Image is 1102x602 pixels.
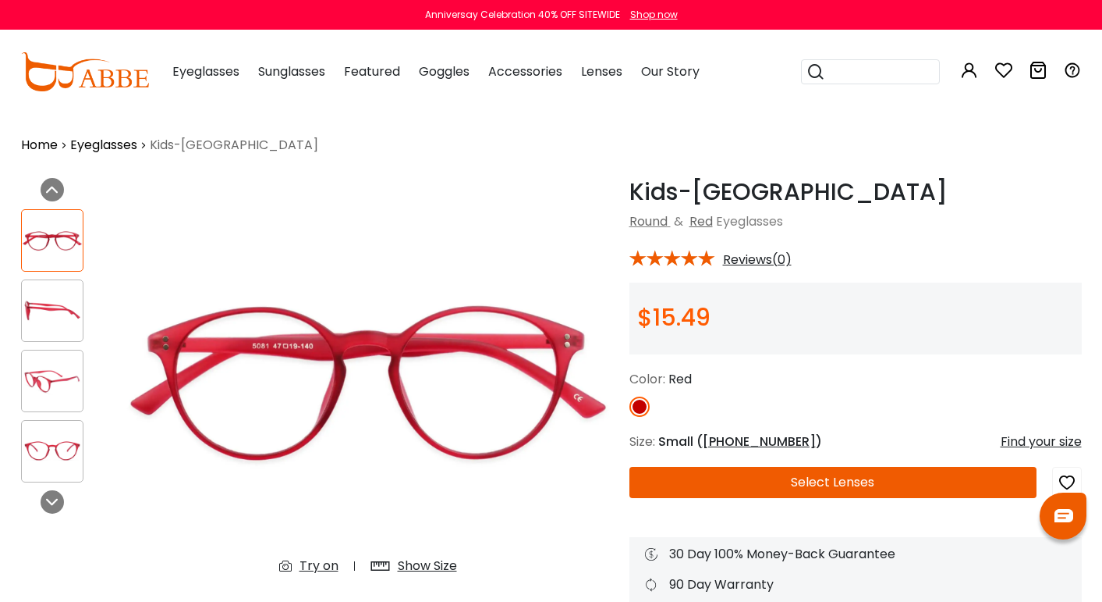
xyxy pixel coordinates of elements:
span: Accessories [488,62,562,80]
img: Kids-Europa Red TR Eyeglasses , UniversalBridgeFit , Lightweight Frames from ABBE Glasses [22,296,83,326]
div: 30 Day 100% Money-Back Guarantee [645,545,1066,564]
span: Reviews(0) [723,253,792,267]
img: Kids-Europa Red TR Eyeglasses , UniversalBridgeFit , Lightweight Frames from ABBE Glasses [22,436,83,467]
a: Red [689,212,713,230]
span: Eyeglasses [172,62,239,80]
span: Goggles [419,62,470,80]
a: Round [629,212,668,230]
span: Featured [344,62,400,80]
span: Kids-[GEOGRAPHIC_DATA] [150,136,318,155]
button: Select Lenses [629,467,1036,498]
span: Sunglasses [258,62,325,80]
h1: Kids-[GEOGRAPHIC_DATA] [629,178,1082,206]
a: Home [21,136,58,155]
img: chat [1054,509,1073,522]
div: 90 Day Warranty [645,575,1066,594]
span: $15.49 [637,301,710,334]
img: abbeglasses.com [21,52,149,91]
span: Lenses [581,62,622,80]
a: Eyeglasses [70,136,137,155]
span: Eyeglasses [716,212,783,230]
div: Anniversay Celebration 40% OFF SITEWIDE [425,8,620,22]
span: [PHONE_NUMBER] [703,433,816,451]
span: Small ( ) [658,433,822,451]
img: Kids-Europa Red TR Eyeglasses , UniversalBridgeFit , Lightweight Frames from ABBE Glasses [22,226,83,256]
span: & [671,212,686,230]
span: Red [668,370,692,388]
div: Show Size [398,557,457,575]
a: Shop now [622,8,678,21]
img: Kids-Europa Red TR Eyeglasses , UniversalBridgeFit , Lightweight Frames from ABBE Glasses [22,366,83,397]
span: Size: [629,433,655,451]
div: Find your size [1001,433,1082,451]
span: Color: [629,370,665,388]
div: Shop now [630,8,678,22]
div: Try on [299,557,338,575]
span: Our Story [641,62,700,80]
img: Kids-Europa Red TR Eyeglasses , UniversalBridgeFit , Lightweight Frames from ABBE Glasses [122,178,614,588]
